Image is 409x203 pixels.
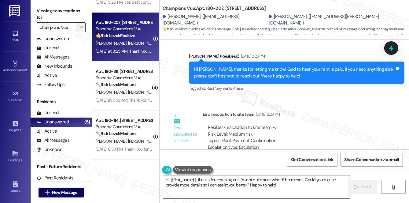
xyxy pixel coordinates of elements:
[128,40,158,46] span: [PERSON_NAME]
[96,40,128,46] span: [PERSON_NAME]
[239,53,265,59] div: [DATE] 2:26 PM
[203,111,384,120] div: Email escalation to site team
[391,185,396,190] i: 
[96,19,152,26] div: Apt. 180-207, [STREET_ADDRESS]
[37,54,69,60] div: All Messages
[163,27,194,32] strong: 🌟 Risk Level: Positive
[37,146,63,153] div: Unknown
[96,68,152,75] div: Apt. 190-311, [STREET_ADDRESS]
[208,124,379,151] div: ResiDesk escalation to site team -> Risk Level: Medium risk Topics: Rent Payment Confirmation Esc...
[291,156,333,163] span: Get Conversation Link
[21,127,22,131] span: •
[37,128,57,134] div: Active
[3,179,28,195] a: Leads
[37,81,65,88] div: Follow Ups
[128,89,158,95] span: [PERSON_NAME]
[3,118,28,135] a: Insights •
[341,153,403,167] button: Share Conversation via email
[269,13,404,27] div: [PERSON_NAME]. ([EMAIL_ADDRESS][PERSON_NAME][DOMAIN_NAME])
[96,33,135,38] strong: 🌟 Risk Level: Positive
[96,89,128,95] span: [PERSON_NAME]
[354,185,359,190] i: 
[31,164,92,170] div: Past + Future Residents
[96,138,128,144] span: [PERSON_NAME]
[39,188,84,197] button: New Message
[3,148,28,165] a: Buildings
[37,110,59,116] div: Unread
[37,175,74,181] div: Past Residents
[96,26,152,32] div: Property: Champions Vue
[128,138,158,144] span: [PERSON_NAME]
[233,86,243,91] span: Praise
[3,88,28,105] a: Site Visit •
[37,45,59,51] div: Unread
[31,99,92,105] div: Residents
[96,131,135,136] strong: 🔧 Risk Level: Medium
[96,124,152,130] div: Property: Champions Vue
[22,97,23,101] span: •
[254,111,280,118] div: [DATE] 2:26 PM
[79,25,82,30] i: 
[96,82,135,87] strong: 🔧 Risk Level: Medium
[37,63,72,70] div: New Inbounds
[163,5,266,12] b: Champions Vue: Apt. 180-207, [STREET_ADDRESS]
[39,22,76,32] input: All communities
[194,66,395,79] div: Hi [PERSON_NAME], thanks for letting me know! Glad to hear your rent is paid. If you need anythin...
[37,36,69,42] div: Unanswered
[45,190,50,195] i: 
[345,156,399,163] span: Share Conversation via email
[96,75,152,81] div: Property: Champions Vue
[174,125,197,144] div: Email escalation to site team
[37,6,86,22] label: Viewing conversations for
[163,175,350,198] textarea: Hi {{first_name}}, thanks for reaching out! I'm not quite sure what 'F bb' means. Could you pleas...
[348,180,378,194] button: Send
[37,119,69,125] div: Unanswered
[163,13,267,27] div: [PERSON_NAME]. ([EMAIL_ADDRESS][DOMAIN_NAME])
[361,184,371,190] span: Send
[52,189,77,196] span: New Message
[96,117,152,124] div: Apt. 190-114, [STREET_ADDRESS]
[189,84,404,93] div: Tagged as:
[37,72,57,79] div: Active
[83,117,92,127] div: (5)
[37,137,69,144] div: All Messages
[163,26,409,46] span: : The resident's message 'F bb.}' is unclear and requires clarification. However, given the prece...
[27,67,28,71] span: •
[9,5,21,17] img: ResiDesk Logo
[287,153,337,167] button: Get Conversation Link
[207,86,233,91] span: Rent/payments ,
[189,53,404,62] div: [PERSON_NAME] (ResiDesk)
[3,28,28,45] a: Inbox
